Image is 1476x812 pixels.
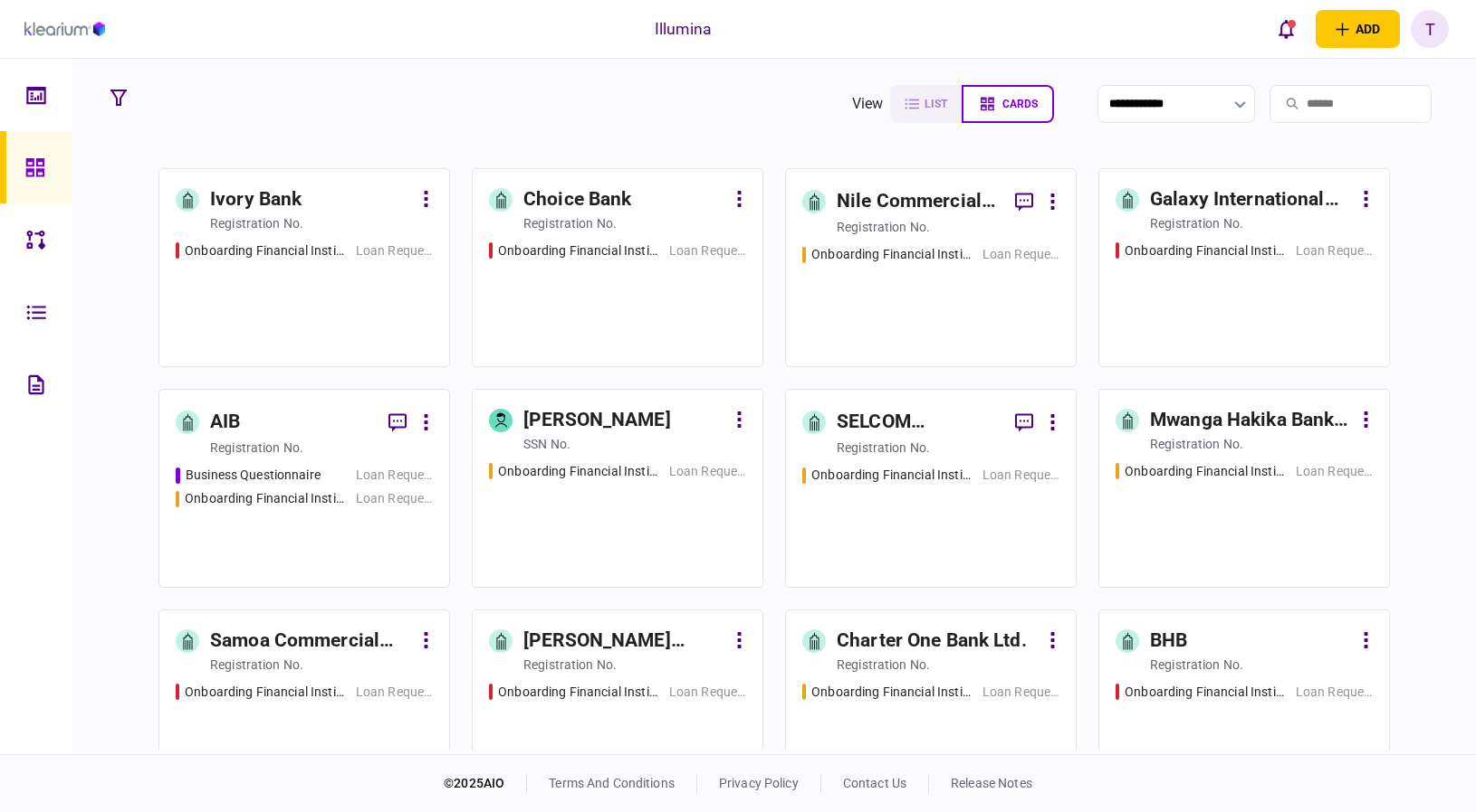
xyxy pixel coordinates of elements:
div: Onboarding Financial Institutions [185,489,347,508]
a: SELCOM MICROFINANCE BANK TANZANIA LIMITEDregistration no.Onboarding Financial InstitutionsLoan Re... [785,389,1077,588]
a: terms and conditions [549,776,675,790]
div: Ivory Bank [210,185,302,214]
span: list [925,98,947,110]
div: registration no. [210,656,303,674]
div: Samoa Commercial Bank [210,627,412,656]
a: release notes [951,776,1032,790]
div: AIB [210,408,240,437]
div: registration no. [1150,656,1243,674]
div: Mwanga Hakika Bank Limited [1150,406,1352,435]
div: registration no. [837,218,930,236]
div: Loan Request [669,462,746,481]
div: registration no. [1150,214,1243,232]
div: Business Questionnaire [186,466,321,485]
div: SELCOM MICROFINANCE BANK TANZANIA LIMITED [837,408,1001,437]
div: Loan Request [356,489,433,508]
div: registration no. [210,439,303,457]
div: registration no. [837,656,930,674]
a: contact us [843,776,906,790]
div: Onboarding Financial Institutions [811,683,973,702]
div: Onboarding Financial Institutions [1125,241,1287,260]
div: Onboarding Financial Institutions [811,466,973,485]
div: Onboarding Financial Institutions [1125,683,1287,702]
div: registration no. [1150,435,1243,453]
div: Onboarding Financial Institutions [498,683,660,702]
div: SSN no. [523,435,570,453]
div: Loan Request [669,683,746,702]
div: view [852,93,884,115]
div: Onboarding Financial Institutions [185,683,347,702]
div: Loan Request [1296,683,1373,702]
div: Onboarding Financial Institutions [498,462,660,481]
a: Charter One Bank Ltd.registration no.Onboarding Financial InstitutionsLoan Request [785,609,1077,808]
div: Illumina [655,17,712,41]
div: Charter One Bank Ltd. [837,627,1027,656]
a: privacy policy [719,776,799,790]
a: [PERSON_NAME]SSN no.Onboarding Financial InstitutionsLoan Request [472,389,763,588]
a: [PERSON_NAME] Financialregistration no.Onboarding Financial InstitutionsLoan Request [472,609,763,808]
button: open notifications list [1267,10,1305,48]
div: Loan Request [356,683,433,702]
div: Onboarding Financial Institutions [185,241,347,260]
div: registration no. [837,439,930,457]
div: Galaxy International Bank [1150,185,1352,214]
div: Loan Request [982,466,1059,485]
div: Choice Bank [523,185,631,214]
div: registration no. [523,214,617,232]
button: cards [962,85,1054,123]
div: © 2025 AIO [444,774,527,793]
div: [PERSON_NAME] [523,406,671,435]
a: Choice Bankregistration no.Onboarding Financial InstitutionsLoan Request [472,168,763,367]
a: Mwanga Hakika Bank Limitedregistration no.Onboarding Financial InstitutionsLoan Request [1098,389,1390,588]
a: AIBregistration no.Business QuestionnaireLoan RequestOnboarding Financial InstitutionsLoan Request [158,389,450,588]
span: cards [1002,98,1038,110]
button: list [890,85,962,123]
div: Nile Commercial Bank [837,187,1001,216]
div: Loan Request [356,241,433,260]
button: T [1411,10,1449,48]
div: [PERSON_NAME] Financial [523,627,725,656]
a: Nile Commercial Bankregistration no.Onboarding Financial InstitutionsLoan Request [785,168,1077,367]
a: Galaxy International Bankregistration no.Onboarding Financial InstitutionsLoan Request [1098,168,1390,367]
a: Ivory Bankregistration no.Onboarding Financial InstitutionsLoan Request [158,168,450,367]
div: Loan Request [1296,462,1373,481]
div: Loan Request [356,466,433,485]
button: open adding identity options [1316,10,1400,48]
div: BHB [1150,627,1187,656]
a: BHBregistration no.Onboarding Financial InstitutionsLoan Request [1098,609,1390,808]
div: Onboarding Financial Institutions [811,245,973,264]
div: registration no. [523,656,617,674]
div: registration no. [210,214,303,232]
img: client company logo [24,22,105,35]
div: Loan Request [669,241,746,260]
div: Onboarding Financial Institutions [498,241,660,260]
div: Onboarding Financial Institutions [1125,462,1287,481]
a: Samoa Commercial Bankregistration no.Onboarding Financial InstitutionsLoan Request [158,609,450,808]
div: Loan Request [982,683,1059,702]
div: Loan Request [982,245,1059,264]
div: Loan Request [1296,241,1373,260]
